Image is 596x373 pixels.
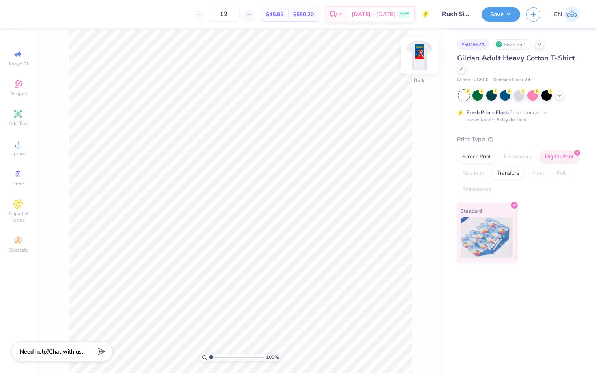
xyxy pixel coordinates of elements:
button: Save [482,7,520,22]
span: Gildan [457,77,470,84]
span: Decorate [9,247,28,253]
div: Applique [457,167,489,179]
div: Revision 1 [493,39,531,50]
div: Print Type [457,135,580,144]
span: Upload [10,150,26,157]
div: Digital Print [540,151,579,163]
span: Clipart & logos [4,210,32,223]
span: Gildan Adult Heavy Cotton T-Shirt [457,53,575,63]
div: Foil [552,167,571,179]
span: [DATE] - [DATE] [352,10,395,19]
span: $550.20 [293,10,314,19]
span: FREE [400,11,409,17]
strong: Fresh Prints Flash: [467,109,510,116]
span: Standard [461,207,482,215]
img: Standard [461,217,513,258]
input: – – [208,7,240,22]
div: Embroidery [499,151,537,163]
span: Greek [12,180,25,187]
input: Untitled Design [436,6,476,22]
span: Image AI [9,60,28,67]
div: Screen Print [457,151,496,163]
span: $45.85 [266,10,283,19]
span: Designs [9,90,27,97]
span: Chat with us. [49,348,83,356]
div: Rhinestones [457,183,496,196]
span: # G500 [474,77,489,84]
strong: Need help? [20,348,49,356]
a: CN [553,6,580,22]
div: Back [414,77,424,84]
div: # 504962A [457,39,489,50]
div: Transfers [492,167,524,179]
img: Back [403,39,435,71]
div: Vinyl [527,167,549,179]
div: This color can be expedited for 5 day delivery. [467,109,566,123]
img: Caden Nedelykovic [564,6,580,22]
span: 100 % [266,354,279,361]
span: Add Text [9,120,28,127]
span: CN [553,10,562,19]
span: Minimum Order: 24 + [493,77,533,84]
